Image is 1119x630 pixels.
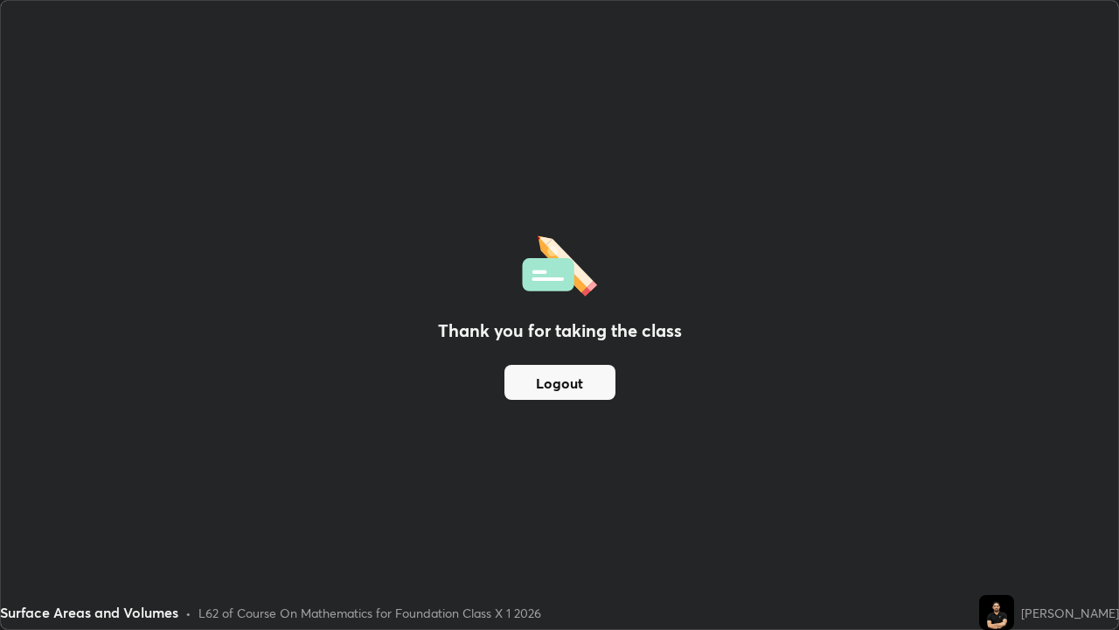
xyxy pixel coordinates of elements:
[438,318,682,344] h2: Thank you for taking the class
[979,595,1014,630] img: ab0740807ae34c7c8029332c0967adf3.jpg
[185,604,191,622] div: •
[1021,604,1119,622] div: [PERSON_NAME]
[504,365,615,400] button: Logout
[522,230,597,297] img: offlineFeedback.1438e8b3.svg
[198,604,541,622] div: L62 of Course On Mathematics for Foundation Class X 1 2026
